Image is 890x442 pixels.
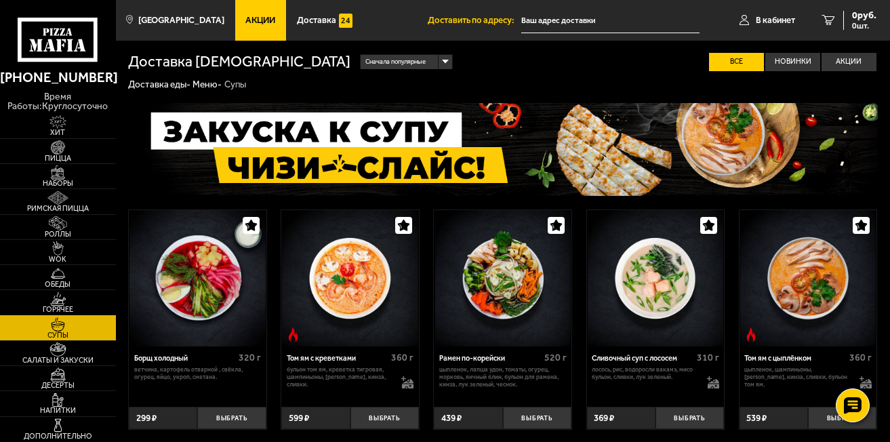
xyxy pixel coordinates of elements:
input: Ваш адрес доставки [521,8,700,33]
div: Борщ холодный [134,354,236,363]
p: бульон том ям, креветка тигровая, шампиньоны, [PERSON_NAME], кинза, сливки. [287,366,392,388]
div: Том ям с креветками [287,354,388,363]
a: Острое блюдоТом ям с креветками [281,210,419,346]
span: Доставить по адресу: [428,16,521,24]
span: 539 ₽ [746,414,767,423]
span: 299 ₽ [136,414,157,423]
a: Доставка еды- [128,79,190,89]
p: цыпленок, лапша удон, томаты, огурец, морковь, яичный блин, бульон для рамена, кинза, лук зеленый... [439,366,567,388]
span: 599 ₽ [289,414,309,423]
button: Выбрать [503,407,571,430]
span: Сначала популярные [365,53,426,71]
p: цыпленок, шампиньоны, [PERSON_NAME], кинза, сливки, бульон том ям. [744,366,850,388]
label: Новинки [765,53,820,71]
span: 320 г [239,352,261,363]
span: 0 шт. [852,22,876,30]
img: Сливочный суп с лососем [588,210,723,346]
label: Все [709,53,764,71]
span: 360 г [391,352,413,363]
img: Борщ холодный [129,210,265,346]
a: Острое блюдоТом ям с цыплёнком [740,210,877,346]
span: 360 г [849,352,872,363]
p: ветчина, картофель отварной , свёкла, огурец, яйцо, укроп, сметана. [134,366,262,381]
span: В кабинет [756,16,795,24]
button: Выбрать [197,407,266,430]
span: [GEOGRAPHIC_DATA] [138,16,224,24]
span: Акции [245,16,275,24]
label: Акции [822,53,876,71]
div: Том ям с цыплёнком [744,354,846,363]
span: Доставка [297,16,336,24]
span: 0 руб. [852,11,876,20]
img: Том ям с цыплёнком [740,210,876,346]
span: 520 г [544,352,567,363]
p: лосось, рис, водоросли вакамэ, мисо бульон, сливки, лук зеленый. [592,366,697,381]
div: Рамен по-корейски [439,354,541,363]
a: Меню- [193,79,222,89]
div: Сливочный суп с лососем [592,354,693,363]
img: Острое блюдо [744,327,758,342]
img: Рамен по-корейски [435,210,571,346]
a: Сливочный суп с лососем [587,210,725,346]
button: Выбрать [808,407,876,430]
span: 369 ₽ [594,414,614,423]
a: Рамен по-корейски [434,210,571,346]
span: 310 г [697,352,719,363]
div: Супы [224,79,246,91]
img: Острое блюдо [286,327,300,342]
span: 439 ₽ [441,414,462,423]
img: Том ям с креветками [282,210,418,346]
a: Борщ холодный [129,210,266,346]
button: Выбрать [350,407,419,430]
button: Выбрать [655,407,724,430]
h1: Доставка [DEMOGRAPHIC_DATA] [128,55,350,70]
img: 15daf4d41897b9f0e9f617042186c801.svg [339,14,353,28]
